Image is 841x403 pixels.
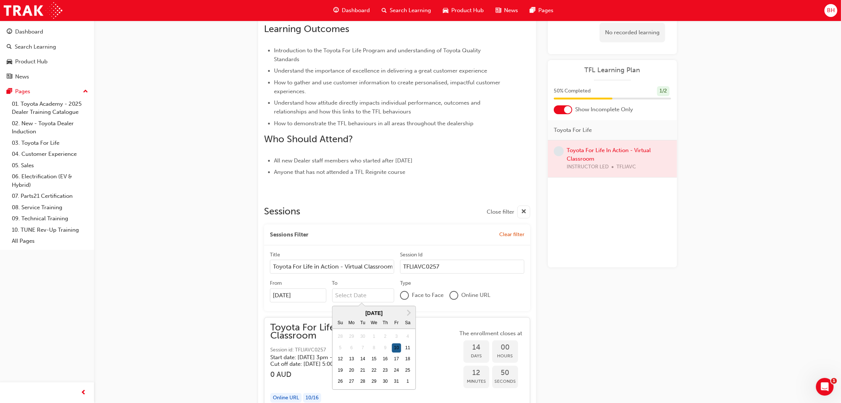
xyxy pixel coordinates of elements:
span: news-icon [7,74,12,80]
button: BH [824,4,837,17]
span: Understand how attitude directly impacts individual performance, outcomes and relationships and h... [274,99,482,115]
span: news-icon [496,6,501,15]
a: Dashboard [3,25,91,39]
span: News [504,6,518,15]
a: 05. Sales [9,160,91,171]
div: Not available Monday, October 6th, 2025 [347,343,357,353]
a: Product Hub [3,55,91,69]
div: Sa [403,318,413,328]
div: Choose Tuesday, October 28th, 2025 [358,377,368,387]
button: Next Month [403,307,415,319]
button: Close filter [487,206,530,218]
a: search-iconSearch Learning [376,3,437,18]
div: Choose Monday, October 27th, 2025 [347,377,357,387]
iframe: Intercom live chat [816,378,834,396]
span: search-icon [382,6,387,15]
a: 03. Toyota For Life [9,137,91,149]
div: Choose Saturday, November 1st, 2025 [403,377,413,387]
span: prev-icon [81,388,87,397]
div: Not available Thursday, October 9th, 2025 [380,343,390,353]
a: car-iconProduct Hub [437,3,490,18]
input: ToNext Month[DATE]SuMoTuWeThFrSamonth 2025-10 [332,288,395,302]
button: DashboardSearch LearningProduct HubNews [3,24,91,85]
div: Choose Monday, October 13th, 2025 [347,355,357,364]
h3: 0 AUD [270,370,458,379]
span: up-icon [83,87,88,97]
span: How to demonstrate the TFL behaviours in all areas throughout the dealership [274,120,473,127]
span: 1 [831,378,837,384]
span: Clear filter [499,231,524,238]
input: Session Id [400,260,524,274]
a: TFL Learning Plan [554,66,671,74]
div: Choose Sunday, October 26th, 2025 [336,377,345,387]
div: Choose Friday, October 10th, 2025 [392,343,402,353]
span: guage-icon [7,29,12,35]
span: 14 [463,343,489,352]
div: Fr [392,318,402,328]
div: Choose Wednesday, October 15th, 2025 [369,355,379,364]
span: Who Should Attend? [264,133,353,145]
div: Choose Tuesday, October 21st, 2025 [358,366,368,375]
span: Product Hub [451,6,484,15]
div: Not available Sunday, September 28th, 2025 [336,332,345,342]
div: Choose Sunday, October 12th, 2025 [336,355,345,364]
div: Session Id [400,251,423,259]
span: Days [463,352,489,360]
a: 04. Customer Experience [9,148,91,160]
div: Tu [358,318,368,328]
span: How to gather and use customer information to create personalised, impactful customer experiences. [274,79,502,95]
div: Choose Saturday, October 18th, 2025 [403,355,413,364]
div: Not available Monday, September 29th, 2025 [347,332,357,342]
span: Close filter [487,208,514,216]
span: search-icon [7,44,12,50]
div: Dashboard [15,28,43,36]
span: Minutes [463,377,489,386]
a: news-iconNews [490,3,524,18]
span: 00 [492,343,518,352]
span: guage-icon [333,6,339,15]
span: car-icon [443,6,448,15]
span: Introduction to the Toyota For Life Program and understanding of Toyota Quality Standards [274,47,482,63]
h5: Start date: [DATE] 3pm - 4:30pm [270,354,446,361]
a: guage-iconDashboard [327,3,376,18]
div: Product Hub [15,57,48,66]
button: Pages [3,85,91,98]
div: From [270,280,282,287]
span: Hours [492,352,518,360]
span: 12 [463,369,489,377]
div: Not available Friday, October 3rd, 2025 [392,332,402,342]
div: Choose Sunday, October 19th, 2025 [336,366,345,375]
div: Not available Tuesday, October 7th, 2025 [358,343,368,353]
span: Anyone that has not attended a TFL Reignite course [274,169,405,175]
div: Choose Wednesday, October 29th, 2025 [369,377,379,387]
img: Trak [4,2,62,19]
div: Th [380,318,390,328]
a: News [3,70,91,84]
span: All new Dealer staff members who started after [DATE] [274,157,413,164]
div: Title [270,251,280,259]
div: Not available Tuesday, September 30th, 2025 [358,332,368,342]
div: Choose Saturday, October 11th, 2025 [403,343,413,353]
a: 06. Electrification (EV & Hybrid) [9,171,91,190]
h2: Sessions [264,206,300,218]
div: Choose Friday, October 24th, 2025 [392,366,402,375]
span: Understand the importance of excellence in delivering a great customer experience [274,67,487,74]
span: Online URL [461,291,490,299]
div: Not available Wednesday, October 8th, 2025 [369,343,379,353]
input: From [270,288,326,302]
span: Pages [538,6,553,15]
div: Choose Thursday, October 23rd, 2025 [380,366,390,375]
div: [DATE] [333,309,416,318]
span: Toyota For Life In Action - Virtual Classroom [270,323,458,340]
span: Show Incomplete Only [575,105,633,114]
div: Online URL [270,393,302,403]
span: Session id: TFLIAVC0257 [270,346,458,354]
a: 09. Technical Training [9,213,91,224]
div: Choose Tuesday, October 14th, 2025 [358,355,368,364]
span: cross-icon [521,207,527,217]
a: Search Learning [3,40,91,54]
a: 08. Service Training [9,202,91,213]
div: News [15,73,29,81]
